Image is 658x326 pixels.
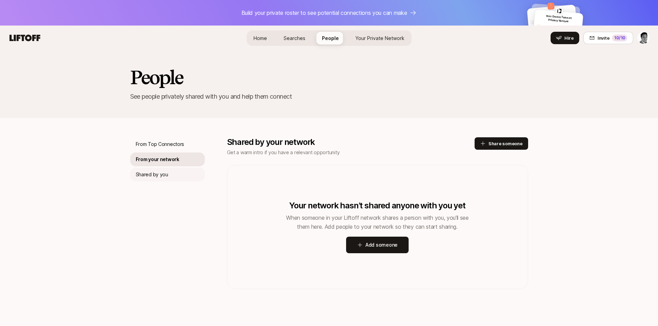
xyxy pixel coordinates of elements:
span: People [322,35,339,41]
p: From Top Connectors [136,140,184,148]
p: Shared by your network [227,137,475,147]
p: Someone incredible [543,25,580,32]
a: Home [248,32,273,45]
a: People [316,32,344,45]
span: Hire [564,34,574,41]
p: See people privately shared with you and help them connect [130,92,528,101]
span: Your Private Network [355,35,404,41]
img: Victor Castro [638,32,649,44]
a: Searches [278,32,311,45]
button: Add someone [346,237,409,253]
p: Get a warm intro if you have a relevant opportunity [227,148,475,157]
button: Share someone [475,137,528,150]
img: 8d77b4ee_7be6_46bf_9534_27857d7f0f18.jpg [547,2,555,10]
img: c9944b42_dc98_4ff1_accd_03ad454af82d.jpg [556,7,563,14]
h2: People [130,67,183,88]
span: Invite [598,34,609,41]
img: default-avatar.svg [536,23,542,30]
p: When someone in your Liftoff network shares a person with you, you’ll see them here. Add people t... [281,213,474,231]
span: Searches [284,35,305,41]
button: Invite10/10 [583,32,633,44]
a: Your Private Network [350,32,410,45]
p: Shared by you [136,170,168,179]
span: Your Dream Team at Primary Venture [546,14,572,23]
span: Home [254,35,267,41]
p: Your network hasn’t shared anyone with you yet [289,201,466,210]
img: default-avatar.svg [530,19,536,25]
button: Hire [551,32,579,44]
p: Build your private roster to see potential connections you can make [241,8,407,17]
p: From your network [136,155,179,164]
div: 10 /10 [612,34,627,41]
